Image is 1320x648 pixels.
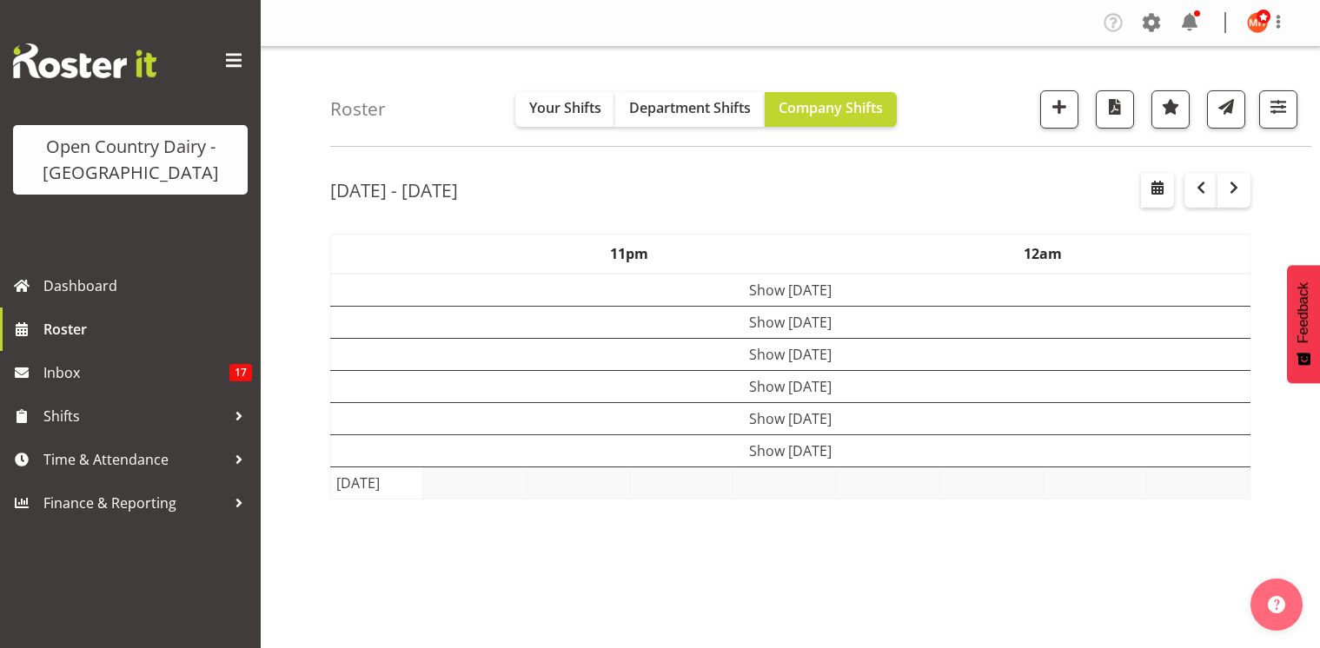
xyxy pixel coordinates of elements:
span: Finance & Reporting [43,490,226,516]
td: Show [DATE] [331,274,1250,307]
div: Open Country Dairy - [GEOGRAPHIC_DATA] [30,134,230,186]
button: Company Shifts [765,92,897,127]
button: Send a list of all shifts for the selected filtered period to all rostered employees. [1207,90,1245,129]
td: Show [DATE] [331,338,1250,370]
button: Filter Shifts [1259,90,1297,129]
button: Feedback - Show survey [1287,265,1320,383]
span: Time & Attendance [43,446,226,473]
button: Select a specific date within the roster. [1141,173,1174,208]
th: 12am [836,234,1250,274]
img: help-xxl-2.png [1268,596,1285,613]
button: Department Shifts [615,92,765,127]
button: Download a PDF of the roster according to the set date range. [1096,90,1134,129]
span: Your Shifts [529,98,601,117]
span: Roster [43,316,252,342]
td: Show [DATE] [331,306,1250,338]
span: Dashboard [43,273,252,299]
span: 17 [229,364,252,381]
button: Your Shifts [515,92,615,127]
td: Show [DATE] [331,402,1250,434]
td: Show [DATE] [331,370,1250,402]
img: milkreception-horotiu8286.jpg [1247,12,1268,33]
span: Department Shifts [629,98,751,117]
span: Shifts [43,403,226,429]
h2: [DATE] - [DATE] [330,179,458,202]
span: Company Shifts [779,98,883,117]
span: Inbox [43,360,229,386]
button: Highlight an important date within the roster. [1151,90,1190,129]
span: Feedback [1296,282,1311,343]
h4: Roster [330,99,386,119]
td: Show [DATE] [331,434,1250,466]
img: Rosterit website logo [13,43,156,78]
button: Add a new shift [1040,90,1078,129]
th: 11pm [422,234,836,274]
td: [DATE] [331,466,423,499]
